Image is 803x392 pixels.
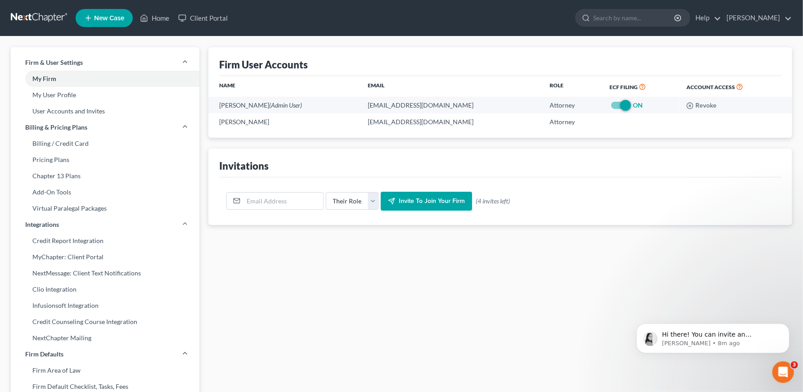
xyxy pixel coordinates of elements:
th: Email [361,76,543,97]
a: Clio Integration [11,281,199,297]
a: User Accounts and Invites [11,103,199,119]
a: Credit Counseling Course Integration [11,314,199,330]
a: Firm & User Settings [11,54,199,71]
span: New Case [94,15,124,22]
input: Search by name... [593,9,676,26]
span: Attorney [550,101,575,109]
span: Attorney [550,118,575,126]
span: Firm Defaults [25,350,63,359]
td: [EMAIL_ADDRESS][DOMAIN_NAME] [361,97,543,113]
a: Infusionsoft Integration [11,297,199,314]
button: Invite to join your firm [381,192,472,211]
a: Billing / Credit Card [11,135,199,152]
a: Firm Area of Law [11,362,199,378]
span: ECF Filing [609,84,638,90]
a: Virtual Paralegal Packages [11,200,199,216]
span: 3 [791,361,798,369]
a: Integrations [11,216,199,233]
iframe: Intercom notifications message [623,305,803,368]
span: Firm & User Settings [25,58,83,67]
th: Role [542,76,602,97]
td: [PERSON_NAME] [208,113,361,130]
a: My Firm [11,71,199,87]
a: Billing & Pricing Plans [11,119,199,135]
a: Chapter 13 Plans [11,168,199,184]
a: MyChapter: Client Portal [11,249,199,265]
th: Name [208,76,361,97]
a: NextMessage: Client Text Notifications [11,265,199,281]
span: Invite to join your firm [399,197,465,205]
span: Account Access [686,84,735,90]
iframe: Intercom live chat [772,361,794,383]
td: [PERSON_NAME] [208,97,361,113]
strong: ON [633,101,643,109]
span: (Admin User) [269,101,302,109]
a: Credit Report Integration [11,233,199,249]
span: (4 invites left) [476,197,510,206]
a: Client Portal [174,10,232,26]
a: NextChapter Mailing [11,330,199,346]
button: Revoke [686,102,717,109]
a: Pricing Plans [11,152,199,168]
input: Email Address [244,193,323,210]
a: Firm Defaults [11,346,199,362]
td: [EMAIL_ADDRESS][DOMAIN_NAME] [361,113,543,130]
a: Help [691,10,721,26]
a: Home [135,10,174,26]
div: Firm User Accounts [219,58,308,71]
a: My User Profile [11,87,199,103]
a: Add-On Tools [11,184,199,200]
span: Integrations [25,220,59,229]
a: [PERSON_NAME] [722,10,792,26]
span: Billing & Pricing Plans [25,123,87,132]
div: Invitations [219,159,269,172]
